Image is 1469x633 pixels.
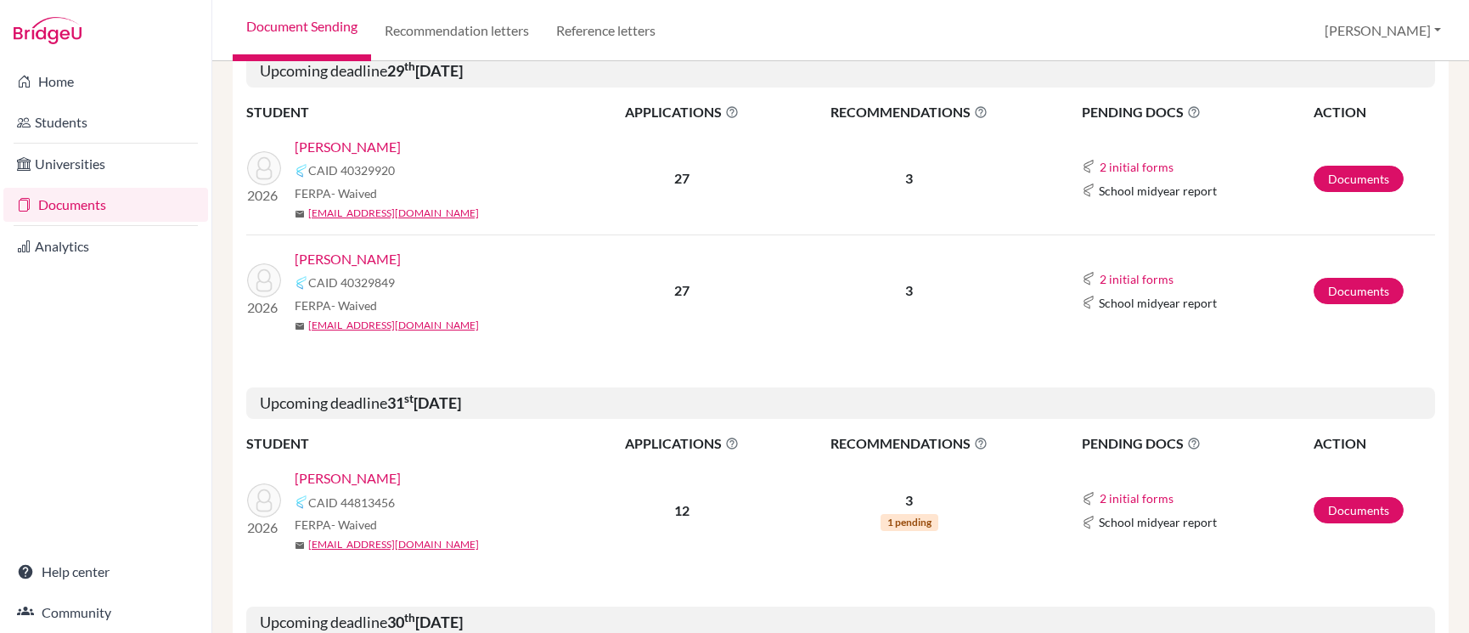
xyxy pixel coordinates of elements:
a: Documents [3,188,208,222]
b: 29 [DATE] [387,61,463,80]
sup: th [404,611,415,625]
b: 31 [DATE] [387,393,461,412]
a: Analytics [3,229,208,263]
span: - Waived [331,298,377,313]
th: ACTION [1313,432,1435,455]
b: 12 [674,502,689,518]
img: Common App logo [1082,296,1095,309]
span: PENDING DOCS [1082,433,1312,454]
span: CAID 40329849 [308,274,395,291]
a: Documents [1314,166,1404,192]
a: Documents [1314,497,1404,523]
span: FERPA [295,184,377,202]
img: Common App logo [295,276,308,290]
img: Vazquez, Nicolas [247,263,281,297]
b: 27 [674,282,689,298]
th: STUDENT [246,432,586,455]
p: 3 [779,280,1040,301]
span: APPLICATIONS [587,433,777,454]
a: Universities [3,147,208,181]
img: Common App logo [295,495,308,509]
span: FERPA [295,516,377,534]
p: 3 [779,168,1040,189]
span: mail [295,209,305,219]
a: [EMAIL_ADDRESS][DOMAIN_NAME] [308,206,479,221]
p: 3 [779,490,1040,511]
span: PENDING DOCS [1082,102,1312,122]
span: RECOMMENDATIONS [779,102,1040,122]
a: [EMAIL_ADDRESS][DOMAIN_NAME] [308,537,479,552]
span: CAID 44813456 [308,494,395,511]
span: RECOMMENDATIONS [779,433,1040,454]
img: Bridge-U [14,17,82,44]
span: mail [295,540,305,551]
a: [PERSON_NAME] [295,249,401,269]
img: Common App logo [1082,184,1095,197]
a: Home [3,65,208,99]
span: CAID 40329920 [308,161,395,179]
span: APPLICATIONS [587,102,777,122]
h5: Upcoming deadline [246,387,1435,420]
b: 30 [DATE] [387,613,463,631]
span: FERPA [295,297,377,314]
a: [EMAIL_ADDRESS][DOMAIN_NAME] [308,318,479,333]
a: Help center [3,555,208,589]
span: School midyear report [1099,182,1217,200]
a: Documents [1314,278,1404,304]
a: Students [3,105,208,139]
p: 2026 [247,517,281,538]
h5: Upcoming deadline [246,55,1435,88]
img: Common App logo [1082,272,1095,285]
sup: st [404,392,414,405]
span: - Waived [331,517,377,532]
span: mail [295,321,305,331]
p: 2026 [247,297,281,318]
a: [PERSON_NAME] [295,137,401,157]
img: Common App logo [295,164,308,178]
sup: th [404,59,415,73]
button: 2 initial forms [1099,269,1174,289]
a: [PERSON_NAME] [295,468,401,489]
img: Common App logo [1082,160,1095,173]
img: Vazquez, Alejandro [247,151,281,185]
button: [PERSON_NAME] [1317,14,1449,47]
a: Community [3,596,208,630]
img: Common App logo [1082,516,1095,529]
img: Common App logo [1082,492,1095,506]
img: Mattar, Fabiana [247,483,281,517]
span: - Waived [331,186,377,201]
button: 2 initial forms [1099,489,1174,508]
th: ACTION [1313,101,1435,123]
span: 1 pending [881,514,938,531]
button: 2 initial forms [1099,157,1174,177]
p: 2026 [247,185,281,206]
b: 27 [674,170,689,186]
th: STUDENT [246,101,586,123]
span: School midyear report [1099,513,1217,531]
span: School midyear report [1099,294,1217,312]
